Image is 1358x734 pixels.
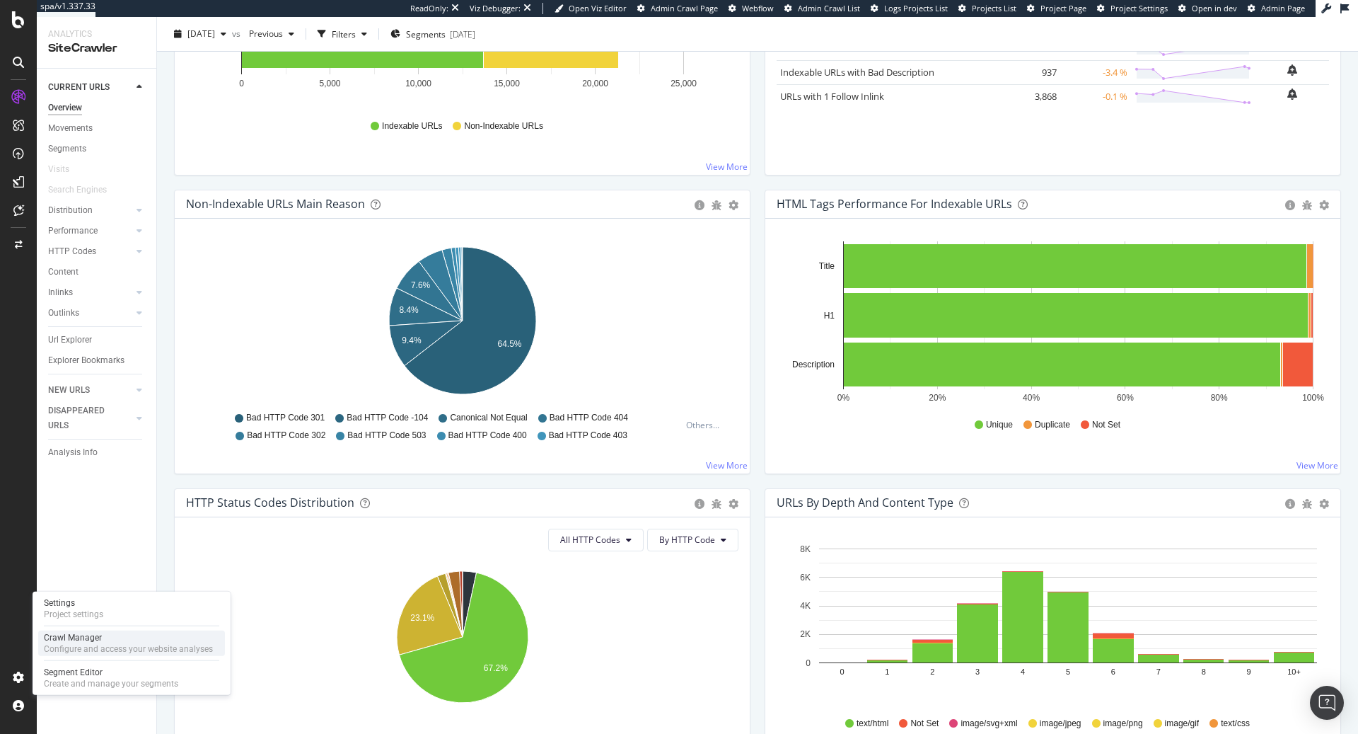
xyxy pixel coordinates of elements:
[1097,3,1168,14] a: Project Settings
[38,631,225,656] a: Crawl ManagerConfigure and access your website analyses
[1221,718,1250,730] span: text/css
[44,678,178,689] div: Create and manage your segments
[792,360,835,369] text: Description
[450,412,527,424] span: Canonical Not Equal
[48,244,96,259] div: HTTP Codes
[312,23,373,45] button: Filters
[470,3,521,14] div: Viz Debugger:
[168,23,232,45] button: [DATE]
[798,3,860,13] span: Admin Crawl List
[706,459,748,471] a: View More
[48,121,93,136] div: Movements
[405,79,431,88] text: 10,000
[48,353,146,368] a: Explorer Bookmarks
[48,142,86,156] div: Segments
[582,79,608,88] text: 20,000
[1111,667,1115,676] text: 6
[48,285,132,300] a: Inlinks
[958,3,1016,14] a: Projects List
[410,3,448,14] div: ReadOnly:
[243,28,283,40] span: Previous
[695,499,704,509] div: circle-info
[777,197,1012,211] div: HTML Tags Performance for Indexable URLs
[1165,718,1200,730] span: image/gif
[929,393,946,403] text: 20%
[1192,3,1237,13] span: Open in dev
[48,333,92,348] div: Url Explorer
[1040,718,1081,730] span: image/jpeg
[332,28,356,40] div: Filters
[840,667,844,676] text: 0
[498,339,522,349] text: 64.5%
[187,28,215,40] span: 2025 Sep. 16th
[1310,686,1344,720] div: Open Intercom Messenger
[48,101,146,115] a: Overview
[780,90,884,103] a: URLs with 1 Follow Inlink
[38,596,225,621] a: SettingsProject settings
[186,197,365,211] div: Non-Indexable URLs Main Reason
[48,40,145,57] div: SiteCrawler
[1202,667,1206,676] text: 8
[1092,419,1120,431] span: Not Set
[48,121,146,136] a: Movements
[548,529,644,551] button: All HTTP Codes
[961,718,1017,730] span: image/svg+xml
[1248,3,1305,14] a: Admin Page
[48,403,132,433] a: DISAPPEARED URLS
[1060,60,1131,84] td: -3.4 %
[239,79,244,88] text: 0
[800,544,811,554] text: 8K
[800,601,811,611] text: 4K
[464,120,542,132] span: Non-Indexable URLs
[706,161,748,173] a: View More
[975,667,980,676] text: 3
[742,3,774,13] span: Webflow
[399,305,419,315] text: 8.4%
[712,200,721,210] div: bug
[1117,393,1134,403] text: 60%
[1178,3,1237,14] a: Open in dev
[48,28,145,40] div: Analytics
[48,203,132,218] a: Distribution
[712,499,721,509] div: bug
[48,333,146,348] a: Url Explorer
[48,183,121,197] a: Search Engines
[1110,3,1168,13] span: Project Settings
[48,224,98,239] div: Performance
[48,244,132,259] a: HTTP Codes
[871,3,948,14] a: Logs Projects List
[450,28,475,40] div: [DATE]
[777,540,1330,704] svg: A chart.
[1211,393,1228,403] text: 80%
[186,563,739,727] div: A chart.
[382,120,442,132] span: Indexable URLs
[44,609,103,620] div: Project settings
[777,495,953,510] div: URLs by Depth and Content Type
[1302,200,1312,210] div: bug
[48,445,98,460] div: Analysis Info
[48,265,79,280] div: Content
[972,3,1016,13] span: Projects List
[48,80,132,95] a: CURRENT URLS
[780,66,934,79] a: Indexable URLs with Bad Description
[806,658,811,668] text: 0
[48,383,90,398] div: NEW URLS
[1103,718,1143,730] span: image/png
[910,718,939,730] span: Not Set
[494,79,520,88] text: 15,000
[44,643,213,655] div: Configure and access your website analyses
[1021,667,1025,676] text: 4
[48,285,73,300] div: Inlinks
[800,629,811,639] text: 2K
[48,142,146,156] a: Segments
[1261,3,1305,13] span: Admin Page
[777,241,1330,406] svg: A chart.
[1156,667,1161,676] text: 7
[884,3,948,13] span: Logs Projects List
[186,495,354,510] div: HTTP Status Codes Distribution
[560,534,620,546] span: All HTTP Codes
[549,430,627,442] span: Bad HTTP Code 403
[1247,667,1251,676] text: 9
[411,280,431,290] text: 7.6%
[1302,499,1312,509] div: bug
